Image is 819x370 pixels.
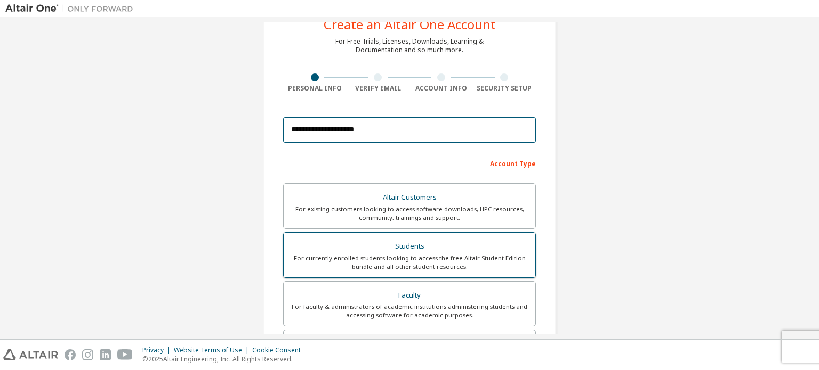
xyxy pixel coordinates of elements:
div: Altair Customers [290,190,529,205]
div: Personal Info [283,84,347,93]
img: linkedin.svg [100,349,111,360]
p: © 2025 Altair Engineering, Inc. All Rights Reserved. [142,355,307,364]
div: For currently enrolled students looking to access the free Altair Student Edition bundle and all ... [290,254,529,271]
div: Account Info [409,84,473,93]
div: For existing customers looking to access software downloads, HPC resources, community, trainings ... [290,205,529,222]
div: Faculty [290,288,529,303]
div: Create an Altair One Account [324,18,496,31]
img: youtube.svg [117,349,133,360]
img: instagram.svg [82,349,93,360]
div: For Free Trials, Licenses, Downloads, Learning & Documentation and so much more. [335,37,484,54]
img: altair_logo.svg [3,349,58,360]
div: Security Setup [473,84,536,93]
div: Account Type [283,154,536,171]
div: Website Terms of Use [174,346,252,355]
div: Privacy [142,346,174,355]
img: Altair One [5,3,139,14]
div: Students [290,239,529,254]
img: facebook.svg [65,349,76,360]
div: Verify Email [347,84,410,93]
div: Cookie Consent [252,346,307,355]
div: For faculty & administrators of academic institutions administering students and accessing softwa... [290,302,529,319]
